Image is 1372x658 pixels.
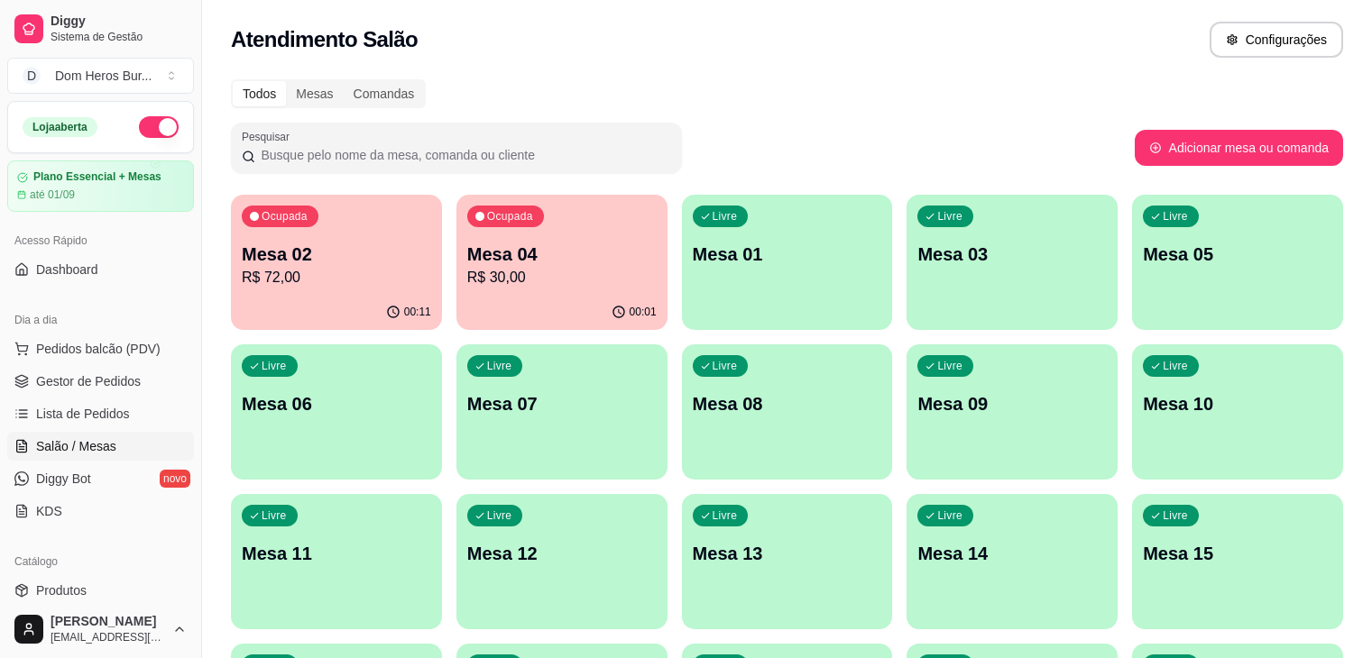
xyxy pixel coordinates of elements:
[1143,391,1332,416] p: Mesa 10
[23,67,41,85] span: D
[242,541,431,566] p: Mesa 11
[286,81,343,106] div: Mesas
[51,614,165,630] span: [PERSON_NAME]
[456,344,668,480] button: LivreMesa 07
[7,399,194,428] a: Lista de Pedidos
[907,494,1118,629] button: LivreMesa 14
[36,470,91,488] span: Diggy Bot
[51,630,165,644] span: [EMAIL_ADDRESS][DOMAIN_NAME]
[917,541,1107,566] p: Mesa 14
[487,508,512,523] p: Livre
[231,195,442,330] button: OcupadaMesa 02R$ 72,0000:11
[7,160,194,212] a: Plano Essencial + Mesasaté 01/09
[7,226,194,255] div: Acesso Rápido
[467,391,657,416] p: Mesa 07
[682,195,893,330] button: LivreMesa 01
[937,209,962,224] p: Livre
[7,334,194,363] button: Pedidos balcão (PDV)
[23,117,97,137] div: Loja aberta
[1132,195,1343,330] button: LivreMesa 05
[682,494,893,629] button: LivreMesa 13
[693,242,882,267] p: Mesa 01
[917,242,1107,267] p: Mesa 03
[1143,242,1332,267] p: Mesa 05
[36,437,116,455] span: Salão / Mesas
[7,367,194,396] a: Gestor de Pedidos
[937,508,962,523] p: Livre
[36,372,141,390] span: Gestor de Pedidos
[1163,359,1188,373] p: Livre
[262,209,308,224] p: Ocupada
[55,67,152,85] div: Dom Heros Bur ...
[907,344,1118,480] button: LivreMesa 09
[242,267,431,288] p: R$ 72,00
[255,146,671,164] input: Pesquisar
[404,305,431,319] p: 00:11
[917,391,1107,416] p: Mesa 09
[231,25,418,54] h2: Atendimento Salão
[262,359,287,373] p: Livre
[7,464,194,493] a: Diggy Botnovo
[487,209,533,224] p: Ocupada
[713,508,738,523] p: Livre
[36,405,130,423] span: Lista de Pedidos
[693,391,882,416] p: Mesa 08
[682,344,893,480] button: LivreMesa 08
[467,541,657,566] p: Mesa 12
[467,267,657,288] p: R$ 30,00
[7,547,194,576] div: Catálogo
[1143,541,1332,566] p: Mesa 15
[7,497,194,525] a: KDS
[7,58,194,94] button: Select a team
[36,260,98,279] span: Dashboard
[30,187,75,202] article: até 01/09
[937,359,962,373] p: Livre
[36,581,87,599] span: Produtos
[1163,209,1188,224] p: Livre
[1210,22,1343,58] button: Configurações
[242,242,431,267] p: Mesa 02
[242,129,296,144] label: Pesquisar
[1132,494,1343,629] button: LivreMesa 15
[233,81,286,106] div: Todos
[36,502,62,520] span: KDS
[1163,508,1188,523] p: Livre
[33,170,161,184] article: Plano Essencial + Mesas
[7,306,194,334] div: Dia a dia
[262,508,287,523] p: Livre
[907,195,1118,330] button: LivreMesa 03
[7,576,194,605] a: Produtos
[7,7,194,50] a: DiggySistema de Gestão
[693,541,882,566] p: Mesa 13
[630,305,657,319] p: 00:01
[713,359,738,373] p: Livre
[51,14,187,30] span: Diggy
[1132,344,1343,480] button: LivreMesa 10
[36,340,161,358] span: Pedidos balcão (PDV)
[344,81,425,106] div: Comandas
[7,432,194,461] a: Salão / Mesas
[456,195,668,330] button: OcupadaMesa 04R$ 30,0000:01
[487,359,512,373] p: Livre
[456,494,668,629] button: LivreMesa 12
[713,209,738,224] p: Livre
[467,242,657,267] p: Mesa 04
[231,494,442,629] button: LivreMesa 11
[7,608,194,651] button: [PERSON_NAME][EMAIL_ADDRESS][DOMAIN_NAME]
[51,30,187,44] span: Sistema de Gestão
[242,391,431,416] p: Mesa 06
[139,116,179,138] button: Alterar Status
[231,344,442,480] button: LivreMesa 06
[7,255,194,284] a: Dashboard
[1135,130,1343,166] button: Adicionar mesa ou comanda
